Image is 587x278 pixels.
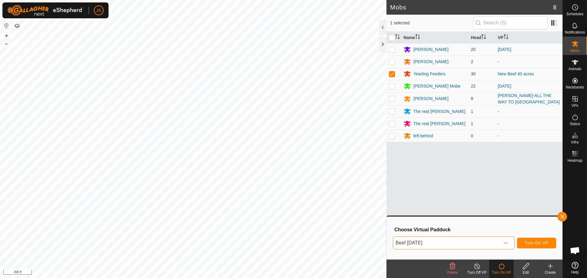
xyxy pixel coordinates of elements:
[566,85,584,89] span: Neckbands
[565,31,585,34] span: Notifications
[413,121,465,127] div: The real [PERSON_NAME]
[3,40,10,47] button: –
[571,104,578,107] span: VPs
[471,47,476,52] span: 20
[571,270,579,274] span: Help
[567,159,582,162] span: Heatmap
[571,140,578,144] span: Infra
[498,47,511,52] a: [DATE]
[390,20,473,26] span: 1 selected
[471,109,473,114] span: 1
[471,121,473,126] span: 1
[413,71,445,77] div: Yearling Feeders
[495,130,563,142] td: -
[495,117,563,130] td: -
[3,22,10,29] button: Reset Map
[500,237,512,249] div: dropdown trigger
[538,270,563,275] div: Create
[525,240,548,245] span: Turn On VP
[3,32,10,39] button: +
[401,32,468,44] th: Name
[495,105,563,117] td: -
[413,108,465,115] div: The real [PERSON_NAME]
[498,71,534,76] a: New Beef 40 acres
[563,259,587,276] a: Help
[553,3,556,12] span: 8
[393,237,500,249] span: Beef July 5th
[570,49,579,52] span: Mobs
[413,96,449,102] div: [PERSON_NAME]
[7,5,84,16] img: Gallagher Logo
[566,241,584,260] div: Open chat
[169,270,192,276] a: Privacy Policy
[394,227,556,233] h3: Choose Virtual Paddock
[471,133,473,138] span: 0
[471,84,476,88] span: 22
[13,22,21,30] button: Map Layers
[504,35,508,40] p-sorticon: Activate to sort
[495,56,563,68] td: -
[570,122,580,126] span: Status
[514,270,538,275] div: Edit
[413,133,433,139] div: left behind
[566,12,583,16] span: Schedules
[498,84,511,88] a: [DATE]
[471,71,476,76] span: 30
[481,35,486,40] p-sorticon: Activate to sort
[517,238,556,248] button: Turn On VP
[199,270,217,276] a: Contact Us
[447,270,458,275] span: Delete
[568,67,581,71] span: Animals
[413,83,460,89] div: [PERSON_NAME] Mobe
[468,32,495,44] th: Head
[489,270,514,275] div: Turn On VP
[471,59,473,64] span: 2
[465,270,489,275] div: Turn Off VP
[390,4,553,11] h2: Mobs
[96,7,101,14] span: JS
[498,93,560,104] a: [PERSON_NAME]-ALL THE WAY TO [GEOGRAPHIC_DATA]
[413,59,449,65] div: [PERSON_NAME]
[395,35,400,40] p-sorticon: Activate to sort
[473,16,547,29] input: Search (S)
[495,32,563,44] th: VP
[413,46,449,53] div: [PERSON_NAME]
[471,96,473,101] span: 8
[415,35,420,40] p-sorticon: Activate to sort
